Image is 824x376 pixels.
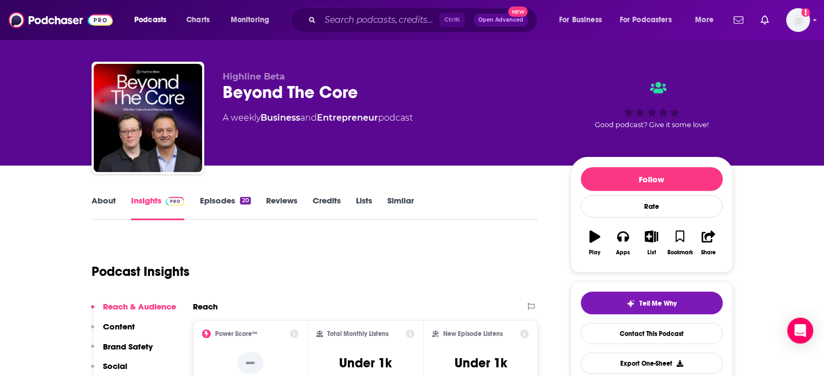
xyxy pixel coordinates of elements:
span: New [508,6,528,17]
p: -- [237,352,263,374]
h2: New Episode Listens [443,330,503,338]
button: Follow [581,167,723,191]
a: Reviews [266,195,297,220]
span: Ctrl K [439,13,465,27]
span: Charts [186,12,210,28]
p: Brand Safety [103,341,153,352]
div: Bookmark [667,249,692,256]
button: Reach & Audience [91,301,176,321]
a: Contact This Podcast [581,323,723,344]
div: Apps [616,249,630,256]
p: Reach & Audience [103,301,176,312]
a: Business [261,113,300,123]
div: Good podcast? Give it some love! [570,71,733,138]
a: Entrepreneur [317,113,378,123]
button: open menu [613,11,687,29]
a: Lists [356,195,372,220]
p: Content [103,321,135,332]
button: tell me why sparkleTell Me Why [581,292,723,314]
span: Podcasts [134,12,166,28]
span: For Business [559,12,602,28]
a: Episodes20 [199,195,250,220]
h2: Total Monthly Listens [327,330,388,338]
div: Play [589,249,600,256]
a: Similar [387,195,414,220]
img: Podchaser Pro [166,197,185,206]
span: Highline Beta [223,71,285,82]
img: Beyond The Core [94,64,202,172]
a: Credits [313,195,341,220]
button: Apps [609,223,637,262]
span: For Podcasters [620,12,672,28]
div: List [647,249,656,256]
button: List [637,223,665,262]
h1: Podcast Insights [92,263,190,280]
span: and [300,113,317,123]
div: Share [701,249,716,256]
button: Show profile menu [786,8,810,32]
span: Monitoring [231,12,269,28]
span: Open Advanced [478,17,523,23]
button: open menu [552,11,615,29]
button: open menu [687,11,727,29]
span: Logged in as amoscac10 [786,8,810,32]
div: A weekly podcast [223,111,413,124]
button: Brand Safety [91,341,153,361]
a: About [92,195,116,220]
a: Show notifications dropdown [756,11,773,29]
h3: Under 1k [455,355,507,371]
span: More [695,12,713,28]
span: Good podcast? Give it some love! [595,121,709,129]
button: Share [694,223,722,262]
img: Podchaser - Follow, Share and Rate Podcasts [9,10,113,30]
button: Content [91,321,135,341]
button: open menu [127,11,180,29]
a: Charts [179,11,216,29]
div: 20 [240,197,250,205]
a: InsightsPodchaser Pro [131,195,185,220]
button: Export One-Sheet [581,353,723,374]
h2: Power Score™ [215,330,257,338]
button: Play [581,223,609,262]
h2: Reach [193,301,218,312]
input: Search podcasts, credits, & more... [320,11,439,29]
button: Open AdvancedNew [473,14,528,27]
div: Open Intercom Messenger [787,318,813,344]
a: Show notifications dropdown [729,11,748,29]
svg: Add a profile image [801,8,810,17]
p: Social [103,361,127,371]
div: Rate [581,195,723,217]
img: tell me why sparkle [626,299,635,308]
span: Tell Me Why [639,299,677,308]
button: Bookmark [666,223,694,262]
h3: Under 1k [339,355,392,371]
div: Search podcasts, credits, & more... [301,8,548,32]
img: User Profile [786,8,810,32]
button: open menu [223,11,283,29]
